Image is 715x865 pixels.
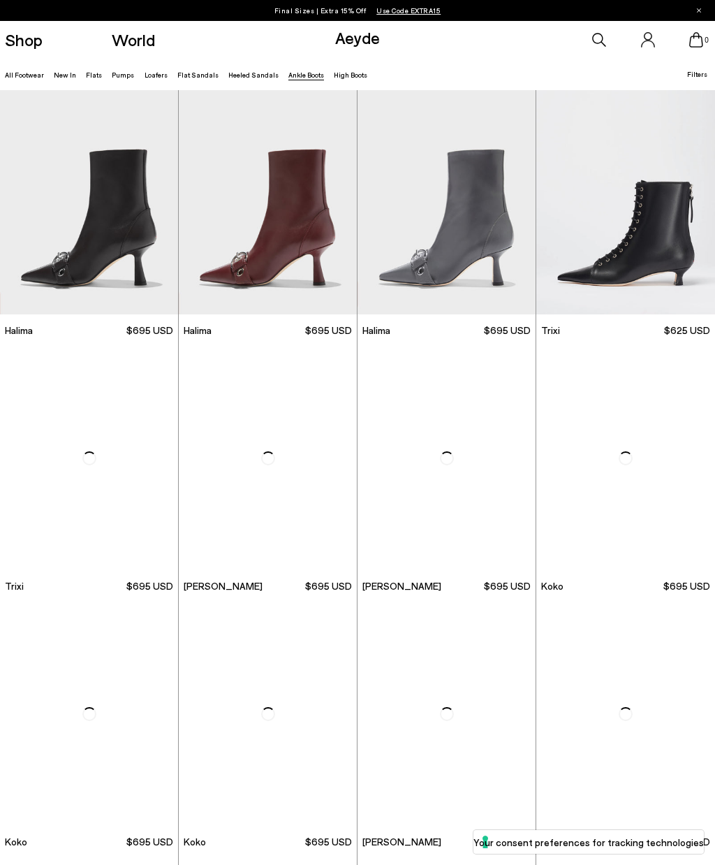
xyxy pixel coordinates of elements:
a: Flats [86,71,102,79]
img: Sila Dual-Toned Boots [357,346,536,570]
img: Halima Eyelet Pointed Boots [179,90,357,314]
span: [PERSON_NAME] [362,579,441,593]
a: Shop [5,31,43,48]
label: Your consent preferences for tracking technologies [473,835,704,850]
a: Koko $695 USD [179,826,357,857]
span: $695 USD [126,835,173,849]
span: Koko [541,579,563,593]
a: Aeyde [335,27,380,48]
a: 0 [689,32,703,48]
a: [PERSON_NAME] $695 USD [357,570,536,602]
a: Halima $695 USD [357,314,536,346]
a: Pumps [112,71,134,79]
a: Ankle Boots [288,71,324,79]
a: Loafers [145,71,168,79]
span: $695 USD [126,579,173,593]
img: Koko Regal Heel Boots [536,346,715,570]
a: Heeled Sandals [228,71,279,79]
span: $695 USD [126,324,173,337]
span: $695 USD [305,324,352,337]
span: Halima [362,324,390,337]
span: Koko [184,835,206,849]
img: Dorothy Soft Sock Boots [536,602,715,826]
img: Halima Eyelet Pointed Boots [357,90,536,314]
a: [PERSON_NAME] $695 USD [357,826,536,857]
span: $695 USD [484,579,531,593]
span: [PERSON_NAME] [362,835,441,849]
span: Halima [184,324,212,337]
button: Your consent preferences for tracking technologies [473,830,704,854]
span: Trixi [5,579,24,593]
a: High Boots [334,71,367,79]
img: Trixi Lace-Up Boots [536,90,715,314]
a: [PERSON_NAME] $695 USD [536,826,715,857]
img: Sila Dual-Toned Boots [179,346,357,570]
span: $695 USD [484,324,531,337]
span: $695 USD [305,835,352,849]
a: World [112,31,155,48]
a: Halima $695 USD [179,314,357,346]
span: Trixi [541,324,560,337]
img: Koko Regal Heel Boots [179,602,357,826]
span: Filters [687,70,707,78]
a: All Footwear [5,71,44,79]
span: [PERSON_NAME] [184,579,263,593]
a: Koko $695 USD [536,570,715,602]
span: $695 USD [663,579,710,593]
p: Final Sizes | Extra 15% Off [274,3,441,17]
a: Trixi $625 USD [536,314,715,346]
span: $695 USD [305,579,352,593]
span: Navigate to /collections/ss25-final-sizes [376,6,441,15]
a: [PERSON_NAME] $695 USD [179,570,357,602]
a: New In [54,71,76,79]
a: Flat Sandals [177,71,219,79]
span: Koko [5,835,27,849]
span: 0 [703,36,710,44]
span: $625 USD [664,324,710,337]
img: Dorothy Soft Sock Boots [357,602,536,826]
span: Halima [5,324,33,337]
